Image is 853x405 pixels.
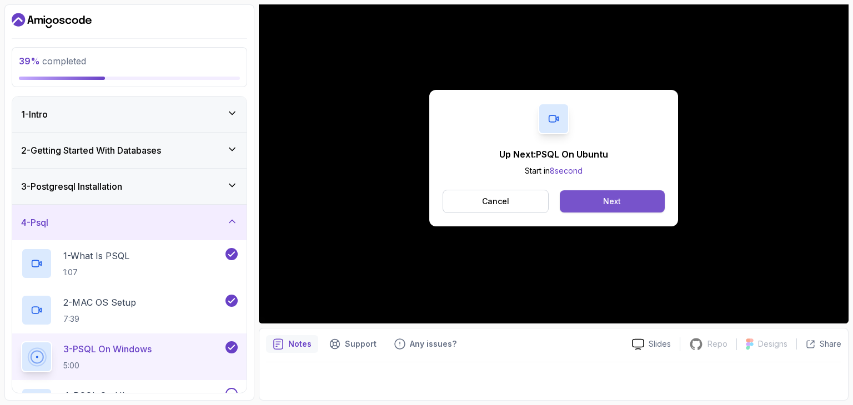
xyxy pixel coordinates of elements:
a: Dashboard [12,12,92,29]
p: Support [345,338,377,350]
p: 2 - MAC OS Setup [63,296,136,309]
p: 1:07 [63,267,129,278]
h3: 2 - Getting Started With Databases [21,144,161,157]
p: Share [820,338,841,350]
button: 1-Intro [12,97,247,132]
span: 39 % [19,55,40,67]
button: 2-MAC OS Setup7:39 [21,295,238,326]
p: 5:00 [63,360,152,371]
button: 2-Getting Started With Databases [12,133,247,168]
h3: 1 - Intro [21,108,48,121]
button: Support button [323,335,383,353]
span: 8 second [550,166,583,175]
button: 3-Postgresql Installation [12,169,247,204]
button: 4-Psql [12,205,247,240]
p: 3 - PSQL On Windows [63,342,152,356]
p: Slides [649,338,671,350]
span: completed [19,55,86,67]
p: 4 - PSQL On Ubuntu [63,389,147,402]
p: 1 - What Is PSQL [63,249,129,262]
div: Next [603,196,621,207]
button: Next [560,190,665,212]
button: 3-PSQL On Windows5:00 [21,341,238,372]
p: Notes [288,338,312,350]
button: notes button [266,335,318,353]
h3: 4 - Psql [21,216,48,229]
a: Slides [623,338,680,350]
p: Start in [499,165,608,176]
p: Any issues? [410,338,456,350]
button: Share [796,338,841,350]
p: Repo [708,338,727,350]
p: 7:39 [63,313,136,325]
button: Feedback button [388,335,463,353]
button: 1-What Is PSQL1:07 [21,248,238,279]
p: Up Next: PSQL On Ubuntu [499,148,608,161]
p: Designs [758,338,787,350]
p: Cancel [482,196,509,207]
button: Cancel [443,190,549,213]
h3: 3 - Postgresql Installation [21,180,122,193]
